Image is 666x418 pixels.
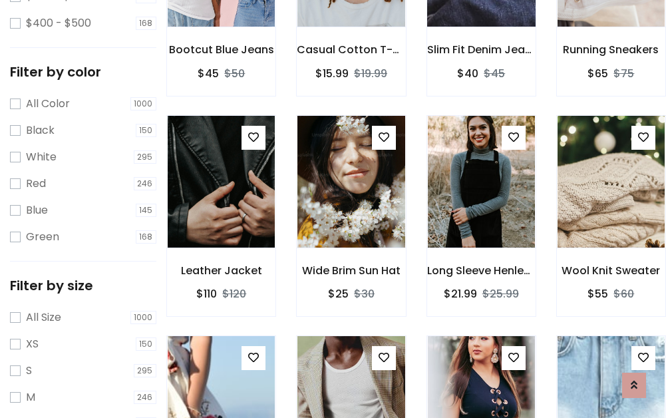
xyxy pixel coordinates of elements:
[26,96,70,112] label: All Color
[130,311,157,324] span: 1000
[136,230,157,244] span: 168
[130,97,157,110] span: 1000
[328,288,349,300] h6: $25
[557,43,665,56] h6: Running Sneakers
[26,336,39,352] label: XS
[297,264,405,277] h6: Wide Brim Sun Hat
[198,67,219,80] h6: $45
[222,286,246,302] del: $120
[134,391,157,404] span: 246
[26,122,55,138] label: Black
[587,288,608,300] h6: $55
[557,264,665,277] h6: Wool Knit Sweater
[136,124,157,137] span: 150
[26,229,59,245] label: Green
[136,17,157,30] span: 168
[10,64,156,80] h5: Filter by color
[613,66,634,81] del: $75
[427,43,536,56] h6: Slim Fit Denim Jeans
[136,204,157,217] span: 145
[196,288,217,300] h6: $110
[482,286,519,302] del: $25.99
[26,363,32,379] label: S
[26,202,48,218] label: Blue
[484,66,505,81] del: $45
[354,66,387,81] del: $19.99
[26,149,57,165] label: White
[457,67,478,80] h6: $40
[444,288,477,300] h6: $21.99
[427,264,536,277] h6: Long Sleeve Henley T-Shirt
[134,364,157,377] span: 295
[10,278,156,294] h5: Filter by size
[134,177,157,190] span: 246
[26,310,61,325] label: All Size
[167,264,275,277] h6: Leather Jacket
[315,67,349,80] h6: $15.99
[26,389,35,405] label: M
[136,337,157,351] span: 150
[134,150,157,164] span: 295
[26,176,46,192] label: Red
[297,43,405,56] h6: Casual Cotton T-Shirt
[167,43,275,56] h6: Bootcut Blue Jeans
[224,66,245,81] del: $50
[613,286,634,302] del: $60
[587,67,608,80] h6: $65
[26,15,91,31] label: $400 - $500
[354,286,375,302] del: $30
